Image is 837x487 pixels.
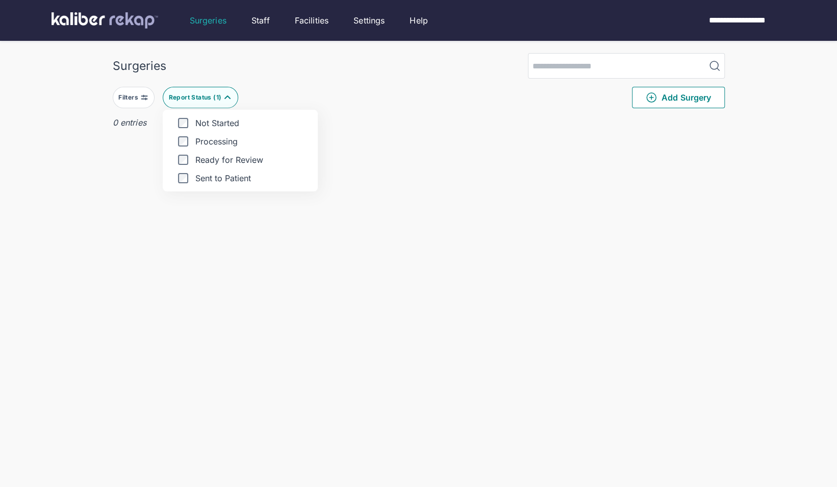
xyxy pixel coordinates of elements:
[118,93,140,102] div: Filters
[179,137,187,145] input: Processing
[223,93,232,102] img: filter-caret-up-teal.ae51ebe3.svg
[113,116,725,129] div: 0 entries
[179,156,187,164] input: Ready for Review
[708,60,721,72] img: MagnifyingGlass.1dc66aab.svg
[190,14,226,27] a: Surgeries
[251,14,270,27] a: Staff
[171,136,310,147] label: Processing
[52,12,158,29] img: kaliber labs logo
[171,155,310,165] label: Ready for Review
[295,14,329,27] a: Facilities
[645,91,711,104] span: Add Surgery
[169,93,224,102] div: Report Status ( 1 )
[645,91,657,104] img: PlusCircleGreen.5fd88d77.svg
[171,173,310,183] label: Sent to Patient
[113,59,166,73] div: Surgeries
[171,118,310,128] label: Not Started
[163,87,238,108] button: Report Status (1)
[410,14,428,27] a: Help
[179,174,187,182] input: Sent to Patient
[353,14,385,27] a: Settings
[140,93,148,102] img: faders-horizontal-grey.d550dbda.svg
[632,87,725,108] button: Add Surgery
[179,119,187,127] input: Not Started
[113,87,155,108] button: Filters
